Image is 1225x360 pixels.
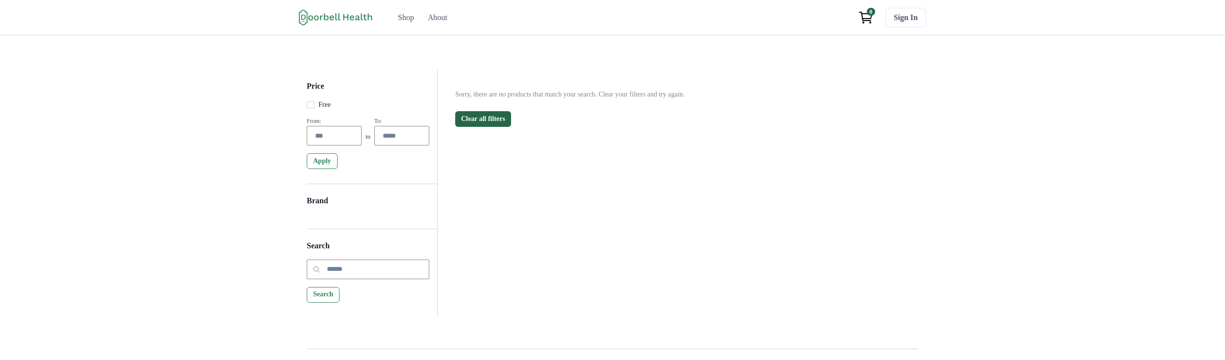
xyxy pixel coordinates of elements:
h5: Price [307,81,429,99]
span: 0 [867,8,875,16]
div: From: [307,118,362,125]
div: Shop [398,12,414,24]
a: About [422,8,453,27]
h5: Brand [307,196,429,214]
div: About [428,12,447,24]
a: Sign In [885,8,926,27]
div: To: [374,118,429,125]
p: to [366,132,370,145]
button: Clear all filters [455,111,511,127]
a: Shop [392,8,420,27]
button: Search [307,287,340,303]
button: Apply [307,153,338,169]
p: Sorry, there are no products that match your search. Clear your filters and try again. [455,89,901,99]
h5: Search [307,241,429,259]
p: Free [318,99,331,110]
a: View cart [854,8,878,27]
